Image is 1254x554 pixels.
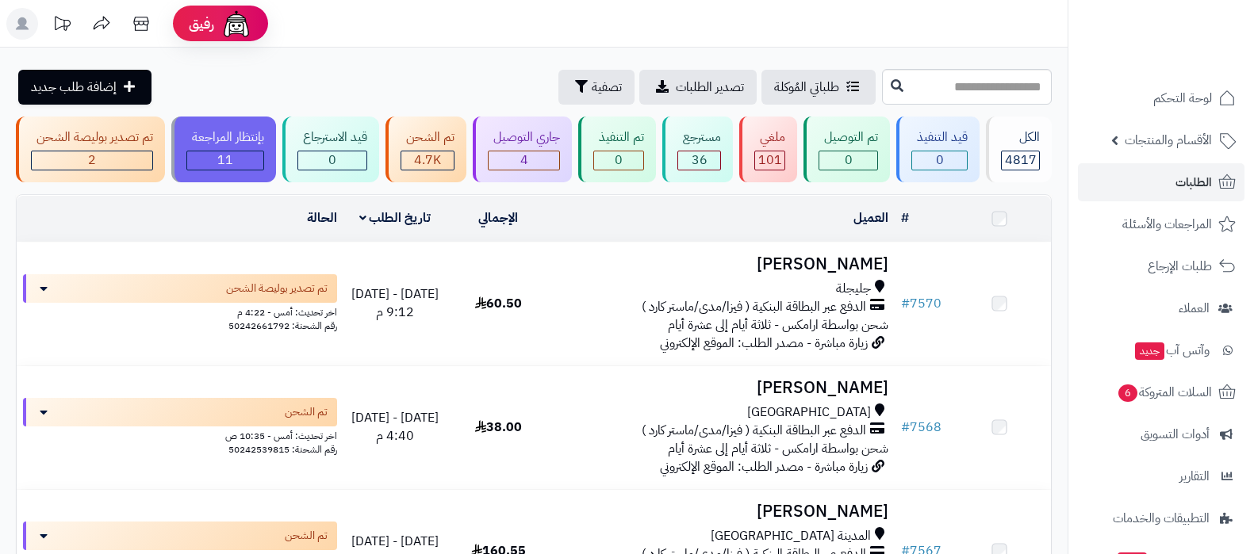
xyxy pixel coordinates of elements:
div: تم التوصيل [819,128,878,147]
a: بإنتظار المراجعة 11 [168,117,279,182]
div: 0 [298,151,366,170]
div: تم تصدير بوليصة الشحن [31,128,153,147]
a: الحالة [307,208,337,227]
span: 4817 [1005,151,1037,170]
span: 4 [520,151,528,170]
div: جاري التوصيل [488,128,560,147]
span: المدينة [GEOGRAPHIC_DATA] [711,527,871,545]
span: إضافة طلب جديد [31,78,117,97]
a: وآتس آبجديد [1078,331,1244,369]
span: أدوات التسويق [1141,423,1210,445]
span: شحن بواسطة ارامكس - ثلاثة أيام إلى عشرة أيام [668,439,888,458]
div: اخر تحديث: أمس - 10:35 ص [23,426,337,443]
h3: [PERSON_NAME] [556,502,888,521]
span: 60.50 [475,294,522,313]
a: الكل4817 [983,117,1055,182]
span: 101 [758,151,782,170]
div: 36 [678,151,720,170]
span: الأقسام والمنتجات [1125,129,1212,151]
span: 11 [217,151,233,170]
a: #7570 [901,294,941,313]
a: إضافة طلب جديد [18,70,151,105]
span: رقم الشحنة: 50242661792 [228,319,337,333]
a: تم تصدير بوليصة الشحن 2 [13,117,168,182]
span: تم الشحن [285,528,328,544]
span: تم الشحن [285,404,328,420]
span: لوحة التحكم [1153,87,1212,109]
span: زيارة مباشرة - مصدر الطلب: الموقع الإلكتروني [660,334,868,353]
span: رقم الشحنة: 50242539815 [228,442,337,457]
h3: [PERSON_NAME] [556,379,888,397]
span: الدفع عبر البطاقة البنكية ( فيزا/مدى/ماستر كارد ) [642,422,866,440]
span: زيارة مباشرة - مصدر الطلب: الموقع الإلكتروني [660,457,868,476]
a: مسترجع 36 [659,117,736,182]
div: تم الشحن [401,128,454,147]
span: # [901,294,910,313]
span: 2 [88,151,96,170]
span: [GEOGRAPHIC_DATA] [747,403,871,422]
span: الطلبات [1175,171,1212,193]
span: طلباتي المُوكلة [774,78,839,97]
div: قيد الاسترجاع [297,128,367,147]
span: # [901,418,910,437]
a: التطبيقات والخدمات [1078,499,1244,537]
div: 0 [912,151,967,170]
a: السلات المتروكة6 [1078,373,1244,411]
span: 0 [845,151,853,170]
img: ai-face.png [221,8,252,40]
a: العميل [853,208,888,227]
div: اخر تحديث: أمس - 4:22 م [23,303,337,319]
div: 0 [819,151,877,170]
span: الدفع عبر البطاقة البنكية ( فيزا/مدى/ماستر كارد ) [642,298,866,316]
a: قيد الاسترجاع 0 [279,117,382,182]
span: 36 [692,151,708,170]
a: تاريخ الطلب [359,208,431,227]
span: رفيق [189,14,214,33]
a: تم التوصيل 0 [800,117,893,182]
span: [DATE] - [DATE] 9:12 م [351,285,439,322]
span: شحن بواسطة ارامكس - ثلاثة أيام إلى عشرة أيام [668,315,888,334]
span: جديد [1135,342,1164,360]
span: التقارير [1179,465,1210,487]
span: التطبيقات والخدمات [1113,507,1210,529]
span: تصفية [592,78,622,97]
span: تصدير الطلبات [676,78,744,97]
a: طلبات الإرجاع [1078,247,1244,285]
a: التقارير [1078,457,1244,495]
a: العملاء [1078,289,1244,327]
div: قيد التنفيذ [911,128,968,147]
a: تم التنفيذ 0 [575,117,659,182]
span: 0 [615,151,623,170]
div: 4662 [401,151,454,170]
div: ملغي [754,128,785,147]
div: 11 [187,151,263,170]
a: أدوات التسويق [1078,415,1244,453]
span: تم تصدير بوليصة الشحن [226,281,328,296]
div: 2 [32,151,152,170]
div: 101 [755,151,784,170]
span: المراجعات والأسئلة [1122,213,1212,235]
span: 4.7K [414,151,441,170]
a: قيد التنفيذ 0 [893,117,983,182]
a: # [901,208,909,227]
div: 0 [594,151,643,170]
span: 6 [1118,384,1138,403]
img: logo-2.png [1146,33,1239,67]
span: طلبات الإرجاع [1148,255,1212,277]
span: جليجلة [836,280,871,298]
div: بإنتظار المراجعة [186,128,264,147]
a: جاري التوصيل 4 [470,117,575,182]
a: تحديثات المنصة [42,8,82,44]
a: تم الشحن 4.7K [382,117,470,182]
button: تصفية [558,70,635,105]
h3: [PERSON_NAME] [556,255,888,273]
a: طلباتي المُوكلة [761,70,876,105]
span: السلات المتروكة [1117,381,1212,403]
span: [DATE] - [DATE] 4:40 م [351,408,439,445]
span: العملاء [1179,297,1210,319]
a: ملغي 101 [736,117,800,182]
span: وآتس آب [1133,339,1210,361]
span: 0 [328,151,336,170]
a: الطلبات [1078,163,1244,201]
div: تم التنفيذ [593,128,644,147]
